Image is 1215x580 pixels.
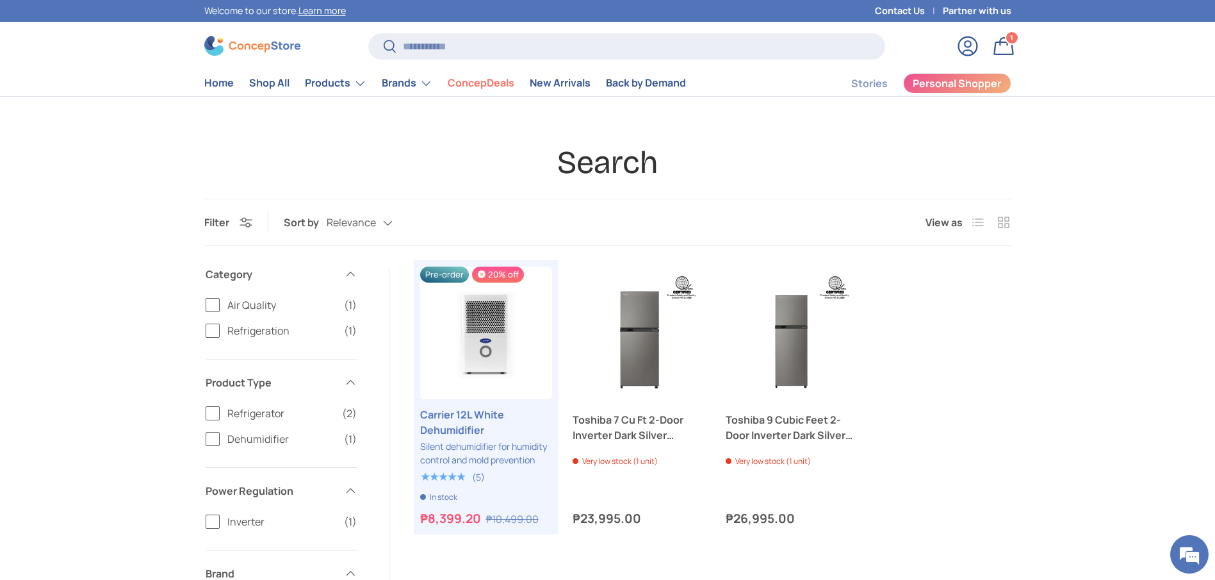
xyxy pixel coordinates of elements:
[305,70,366,96] a: Products
[530,70,591,95] a: New Arrivals
[606,70,686,95] a: Back by Demand
[206,251,357,297] summary: Category
[726,412,858,443] a: Toshiba 9 Cubic Feet 2-Door Inverter Dark Silver Refrigerator
[204,70,686,96] nav: Primary
[298,4,346,17] a: Learn more
[344,431,357,447] span: (1)
[420,267,553,399] a: Carrier 12L White Dehumidifier
[342,406,357,421] span: (2)
[472,267,524,283] span: 20% off
[382,70,432,96] a: Brands
[206,360,357,406] summary: Product Type
[573,412,705,443] a: Toshiba 7 Cu Ft 2-Door Inverter Dark Silver Refrigerator
[820,70,1011,96] nav: Secondary
[204,143,1011,183] h1: Search
[206,483,336,499] span: Power Regulation
[344,514,357,529] span: (1)
[943,4,1011,18] a: Partner with us
[327,211,418,234] button: Relevance
[204,4,346,18] p: Welcome to our store.
[573,267,705,399] a: Toshiba 7 Cu Ft 2-Door Inverter Dark Silver Refrigerator
[227,323,336,338] span: Refrigeration
[344,323,357,338] span: (1)
[206,468,357,514] summary: Power Regulation
[726,267,858,399] a: Toshiba 9 Cubic Feet 2-Door Inverter Dark Silver Refrigerator
[249,70,289,95] a: Shop All
[1010,33,1013,42] span: 1
[204,215,229,229] span: Filter
[204,215,252,229] button: Filter
[851,71,888,96] a: Stories
[374,70,440,96] summary: Brands
[227,431,336,447] span: Dehumidifier
[204,36,300,56] img: ConcepStore
[926,215,963,230] span: View as
[297,70,374,96] summary: Products
[206,375,336,390] span: Product Type
[206,267,336,282] span: Category
[204,70,234,95] a: Home
[227,406,334,421] span: Refrigerator
[875,4,943,18] a: Contact Us
[227,297,336,313] span: Air Quality
[420,267,469,283] span: Pre-order
[327,217,376,229] span: Relevance
[903,73,1011,94] a: Personal Shopper
[448,70,514,95] a: ConcepDeals
[420,407,553,438] a: Carrier 12L White Dehumidifier
[227,514,336,529] span: Inverter
[913,78,1001,88] span: Personal Shopper
[284,215,327,230] label: Sort by
[344,297,357,313] span: (1)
